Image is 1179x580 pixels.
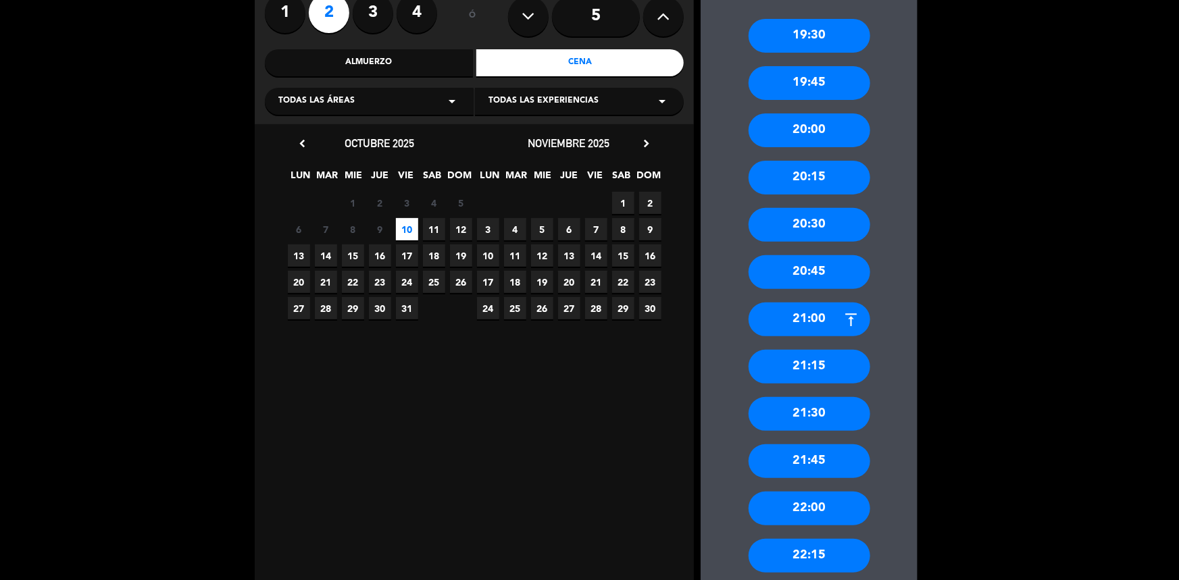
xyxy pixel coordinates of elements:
[288,271,310,293] span: 20
[639,136,653,151] i: chevron_right
[315,218,337,240] span: 7
[295,136,309,151] i: chevron_left
[749,161,870,194] div: 20:15
[315,297,337,319] span: 28
[477,271,499,293] span: 17
[395,167,418,190] span: VIE
[531,271,553,293] span: 19
[749,397,870,431] div: 21:30
[584,167,607,190] span: VIE
[504,218,526,240] span: 4
[369,244,391,267] span: 16
[369,218,391,240] span: 9
[612,218,634,240] span: 8
[637,167,659,190] span: DOM
[278,95,355,108] span: Todas las áreas
[369,192,391,214] span: 2
[532,167,554,190] span: MIE
[423,244,445,267] span: 18
[505,167,528,190] span: MAR
[265,49,473,76] div: Almuerzo
[531,244,553,267] span: 12
[531,218,553,240] span: 5
[396,271,418,293] span: 24
[396,218,418,240] span: 10
[749,113,870,147] div: 20:00
[423,192,445,214] span: 4
[342,244,364,267] span: 15
[611,167,633,190] span: SAB
[477,244,499,267] span: 10
[612,297,634,319] span: 29
[369,297,391,319] span: 30
[528,136,610,150] span: noviembre 2025
[585,271,607,293] span: 21
[450,244,472,267] span: 19
[476,49,684,76] div: Cena
[477,218,499,240] span: 3
[749,444,870,478] div: 21:45
[290,167,312,190] span: LUN
[639,297,661,319] span: 30
[488,95,599,108] span: Todas las experiencias
[749,350,870,384] div: 21:15
[585,218,607,240] span: 7
[504,297,526,319] span: 25
[558,271,580,293] span: 20
[396,192,418,214] span: 3
[639,192,661,214] span: 2
[749,208,870,242] div: 20:30
[749,302,870,336] div: 21:00
[639,218,661,240] span: 9
[558,218,580,240] span: 6
[342,271,364,293] span: 22
[558,167,580,190] span: JUE
[422,167,444,190] span: SAB
[396,244,418,267] span: 17
[288,297,310,319] span: 27
[749,255,870,289] div: 20:45
[315,244,337,267] span: 14
[343,167,365,190] span: MIE
[531,297,553,319] span: 26
[639,271,661,293] span: 23
[612,192,634,214] span: 1
[448,167,470,190] span: DOM
[749,19,870,53] div: 19:30
[749,66,870,100] div: 19:45
[450,218,472,240] span: 12
[612,244,634,267] span: 15
[585,244,607,267] span: 14
[444,93,460,109] i: arrow_drop_down
[612,271,634,293] span: 22
[288,218,310,240] span: 6
[654,93,670,109] i: arrow_drop_down
[345,136,415,150] span: octubre 2025
[342,218,364,240] span: 8
[585,297,607,319] span: 28
[749,492,870,525] div: 22:00
[342,192,364,214] span: 1
[423,271,445,293] span: 25
[288,244,310,267] span: 13
[369,167,391,190] span: JUE
[315,271,337,293] span: 21
[504,271,526,293] span: 18
[479,167,501,190] span: LUN
[369,271,391,293] span: 23
[316,167,338,190] span: MAR
[639,244,661,267] span: 16
[504,244,526,267] span: 11
[558,297,580,319] span: 27
[396,297,418,319] span: 31
[450,271,472,293] span: 26
[477,297,499,319] span: 24
[558,244,580,267] span: 13
[450,192,472,214] span: 5
[423,218,445,240] span: 11
[342,297,364,319] span: 29
[749,539,870,573] div: 22:15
